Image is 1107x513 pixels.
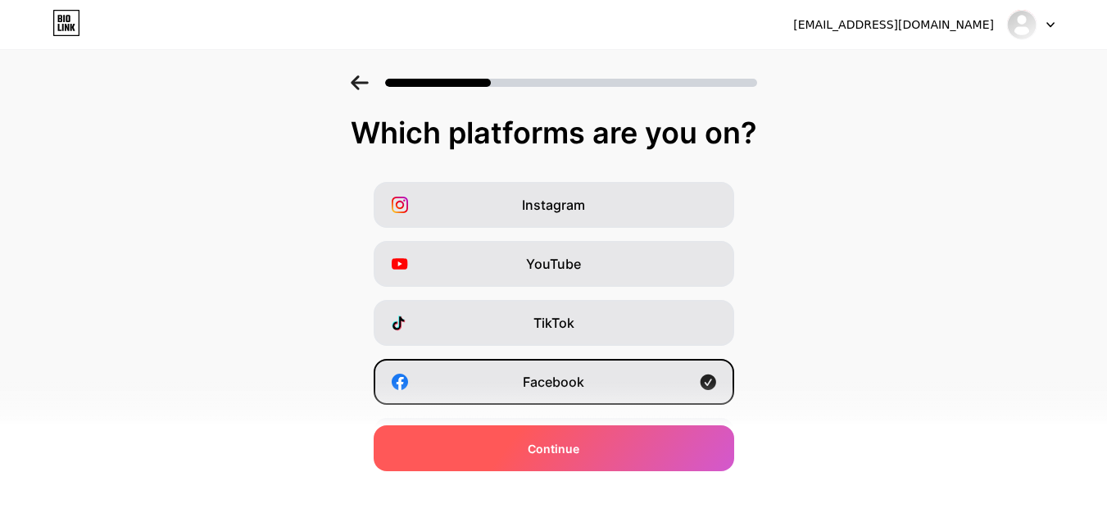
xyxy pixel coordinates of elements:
span: TikTok [533,313,574,333]
div: [EMAIL_ADDRESS][DOMAIN_NAME] [793,16,994,34]
img: blockagency [1006,9,1037,40]
span: Instagram [522,195,585,215]
span: Facebook [523,372,584,392]
span: YouTube [526,254,581,274]
span: Continue [528,440,579,457]
div: Which platforms are you on? [16,116,1091,149]
span: Buy Me a Coffee [502,490,605,510]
